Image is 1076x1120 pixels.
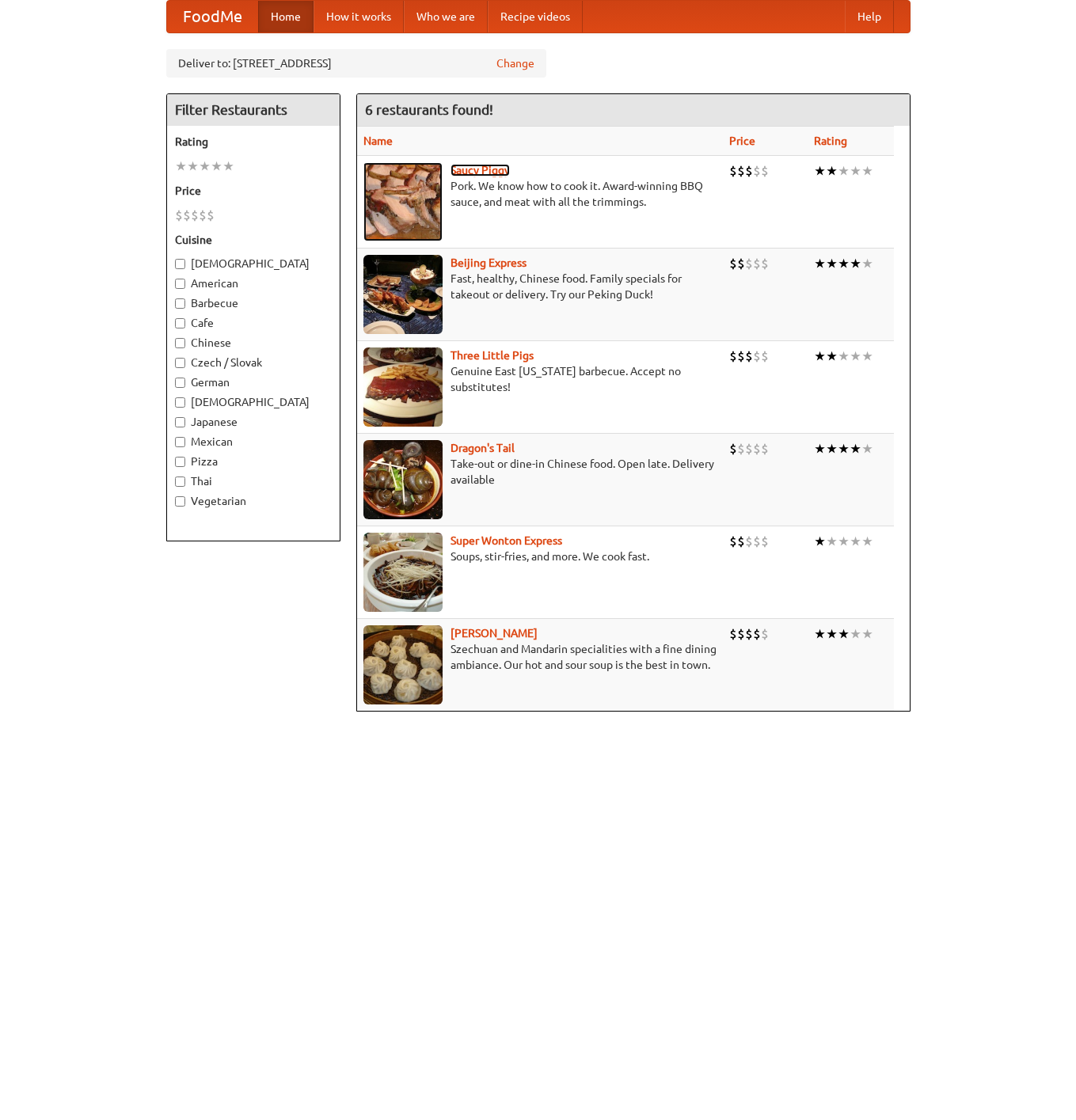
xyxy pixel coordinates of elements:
label: [DEMOGRAPHIC_DATA] [175,394,332,410]
li: $ [175,207,183,224]
input: Cafe [175,318,185,328]
input: Mexican [175,437,185,447]
a: Saucy Piggy [451,164,510,177]
input: American [175,279,185,289]
li: $ [753,625,761,643]
input: Japanese [175,417,185,427]
input: Barbecue [175,298,185,309]
li: $ [729,347,737,365]
li: $ [745,347,753,365]
li: ★ [861,347,873,365]
a: Home [258,1,314,32]
li: ★ [199,158,211,175]
a: Help [845,1,894,32]
a: Name [363,135,393,147]
a: Recipe videos [488,1,583,32]
li: $ [745,533,753,550]
li: ★ [187,158,199,175]
label: Chinese [175,335,332,351]
li: ★ [814,440,826,457]
li: $ [761,162,769,180]
label: Pizza [175,454,332,469]
li: ★ [826,440,838,457]
label: [DEMOGRAPHIC_DATA] [175,256,332,271]
p: Pork. We know how to cook it. Award-winning BBQ sauce, and meat with all the trimmings. [363,178,717,210]
li: $ [753,533,761,550]
li: $ [183,207,191,224]
a: How it works [314,1,404,32]
input: Czech / Slovak [175,358,185,368]
li: $ [753,255,761,272]
li: ★ [814,347,826,365]
li: $ [745,440,753,457]
li: ★ [850,162,861,180]
li: ★ [838,440,850,457]
label: Thai [175,473,332,489]
li: ★ [838,347,850,365]
li: $ [761,625,769,643]
li: ★ [861,440,873,457]
li: $ [729,440,737,457]
li: ★ [211,158,222,175]
h5: Price [175,183,332,199]
li: $ [761,255,769,272]
label: Vegetarian [175,493,332,509]
li: $ [761,440,769,457]
a: FoodMe [167,1,258,32]
img: dragon.jpg [363,440,443,519]
input: [DEMOGRAPHIC_DATA] [175,259,185,269]
a: Three Little Pigs [451,349,534,362]
p: Fast, healthy, Chinese food. Family specials for takeout or delivery. Try our Peking Duck! [363,271,717,302]
li: ★ [826,625,838,643]
img: beijing.jpg [363,255,443,334]
li: $ [729,162,737,180]
li: $ [761,533,769,550]
li: $ [729,255,737,272]
div: Deliver to: [STREET_ADDRESS] [166,49,546,78]
li: ★ [838,162,850,180]
a: Super Wonton Express [451,534,562,547]
a: Change [496,55,534,71]
li: ★ [861,625,873,643]
li: $ [191,207,199,224]
label: Mexican [175,434,332,450]
li: $ [737,533,745,550]
img: superwonton.jpg [363,533,443,612]
label: American [175,275,332,291]
li: ★ [826,162,838,180]
li: ★ [861,255,873,272]
li: ★ [838,255,850,272]
li: ★ [850,625,861,643]
li: $ [745,625,753,643]
img: littlepigs.jpg [363,347,443,427]
a: Rating [814,135,847,147]
li: ★ [814,255,826,272]
li: ★ [175,158,187,175]
li: ★ [861,533,873,550]
li: ★ [850,440,861,457]
h4: Filter Restaurants [167,94,340,126]
input: Vegetarian [175,496,185,507]
label: Japanese [175,414,332,430]
li: $ [737,440,745,457]
p: Szechuan and Mandarin specialities with a fine dining ambiance. Our hot and sour soup is the best... [363,641,717,673]
h5: Cuisine [175,232,332,248]
li: ★ [838,533,850,550]
li: $ [199,207,207,224]
li: $ [753,347,761,365]
label: Barbecue [175,295,332,311]
a: Dragon's Tail [451,442,515,454]
b: [PERSON_NAME] [451,627,538,640]
li: $ [745,162,753,180]
input: Thai [175,476,185,487]
li: $ [737,162,745,180]
input: Pizza [175,457,185,467]
li: $ [753,162,761,180]
li: $ [737,347,745,365]
img: shandong.jpg [363,625,443,704]
li: $ [761,347,769,365]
